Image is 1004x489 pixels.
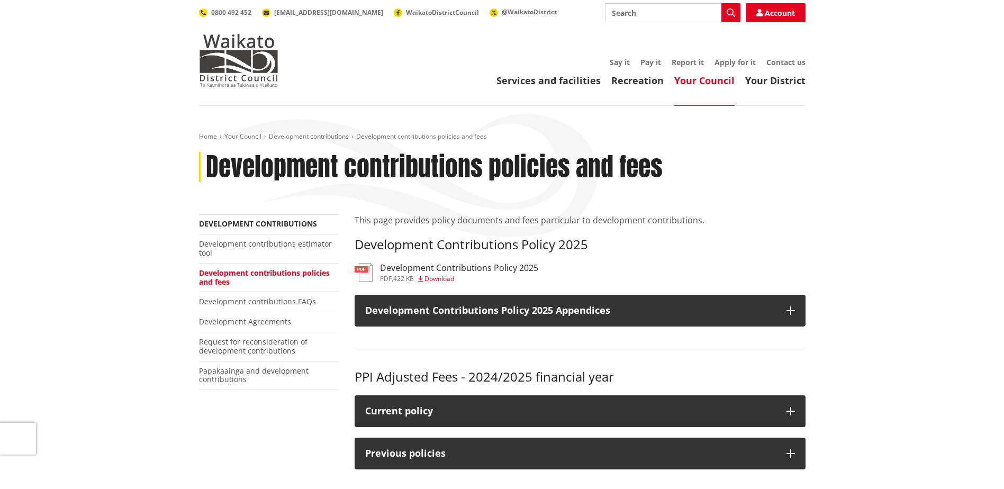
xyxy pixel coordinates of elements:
[424,274,454,283] span: Download
[380,276,538,282] div: ,
[199,268,330,287] a: Development contributions policies and fees
[365,448,776,459] div: Previous policies
[393,274,414,283] span: 422 KB
[206,152,663,183] h1: Development contributions policies and fees
[380,274,392,283] span: pdf
[746,3,806,22] a: Account
[211,8,251,17] span: 0800 492 452
[490,7,557,16] a: @WaikatoDistrict
[199,239,332,258] a: Development contributions estimator tool
[199,34,278,87] img: Waikato District Council - Te Kaunihera aa Takiwaa o Waikato
[610,57,630,67] a: Say it
[199,366,309,385] a: Papakaainga and development contributions
[224,132,261,141] a: Your Council
[611,74,664,87] a: Recreation
[365,406,776,416] div: Current policy
[672,57,704,67] a: Report it
[365,305,776,316] h3: Development Contributions Policy 2025 Appendices
[380,263,538,273] h3: Development Contributions Policy 2025
[355,237,806,252] h3: Development Contributions Policy 2025
[766,57,806,67] a: Contact us
[355,369,806,385] h3: PPI Adjusted Fees - 2024/2025 financial year
[356,132,487,141] span: Development contributions policies and fees
[355,263,538,282] a: Development Contributions Policy 2025 pdf,422 KB Download
[262,8,383,17] a: [EMAIL_ADDRESS][DOMAIN_NAME]
[199,132,217,141] a: Home
[199,296,316,306] a: Development contributions FAQs
[394,8,479,17] a: WaikatoDistrictCouncil
[355,214,806,227] p: This page provides policy documents and fees particular to development contributions.
[714,57,756,67] a: Apply for it
[640,57,661,67] a: Pay it
[502,7,557,16] span: @WaikatoDistrict
[199,316,291,327] a: Development Agreements
[269,132,349,141] a: Development contributions
[355,438,806,469] button: Previous policies
[745,74,806,87] a: Your District
[355,395,806,427] button: Current policy
[496,74,601,87] a: Services and facilities
[199,219,317,229] a: Development contributions
[674,74,735,87] a: Your Council
[605,3,740,22] input: Search input
[355,295,806,327] button: Development Contributions Policy 2025 Appendices
[406,8,479,17] span: WaikatoDistrictCouncil
[355,263,373,282] img: document-pdf.svg
[199,132,806,141] nav: breadcrumb
[199,8,251,17] a: 0800 492 452
[199,337,307,356] a: Request for reconsideration of development contributions
[274,8,383,17] span: [EMAIL_ADDRESS][DOMAIN_NAME]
